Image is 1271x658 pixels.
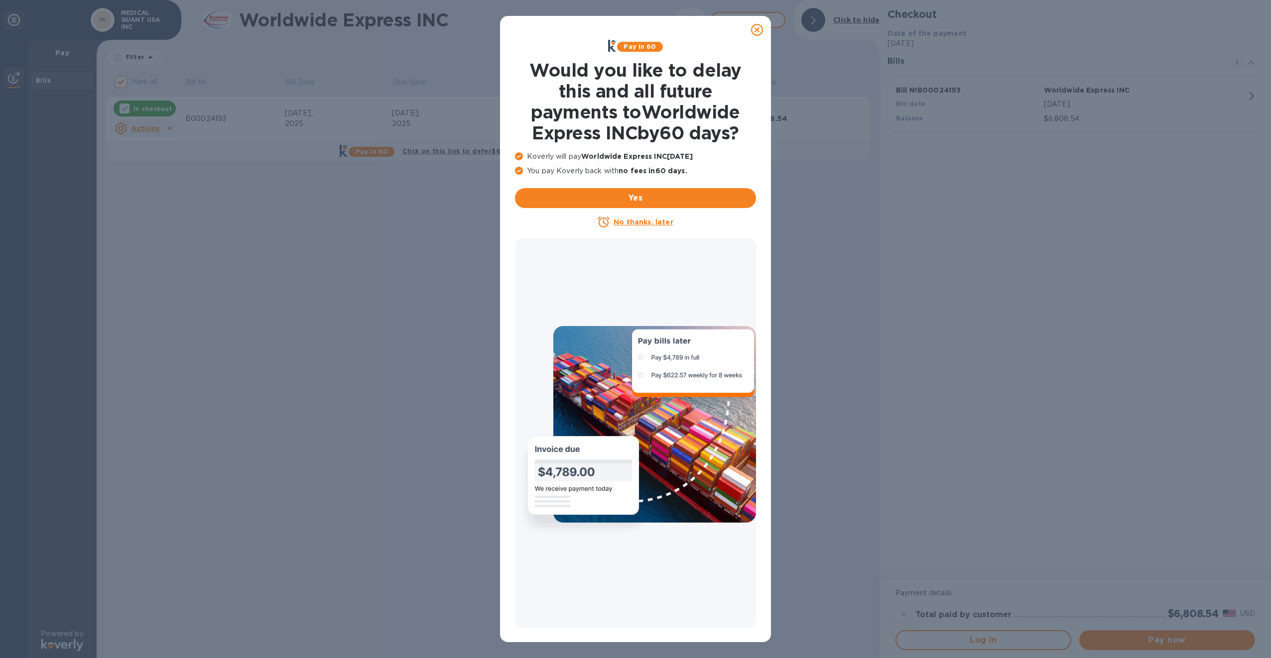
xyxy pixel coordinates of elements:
b: Pay in 60 [624,43,656,50]
p: You pay Koverly back with [515,166,756,176]
b: Worldwide Express INC [DATE] [581,152,693,160]
h1: Would you like to delay this and all future payments to Worldwide Express INC by 60 days ? [515,60,756,143]
u: No thanks, later [614,218,673,226]
b: no fees in 60 days . [619,167,687,175]
button: Yes [515,188,756,208]
span: Yes [523,192,748,204]
p: Koverly will pay [515,151,756,162]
